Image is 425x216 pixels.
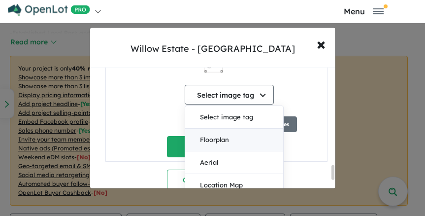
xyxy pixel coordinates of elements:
[185,129,283,151] button: Floorplan
[185,106,283,129] button: Select image tag
[185,174,283,197] button: Location Map
[317,33,326,54] span: ×
[185,151,283,174] button: Aerial
[131,42,295,55] div: Willow Estate - [GEOGRAPHIC_DATA]
[185,85,274,105] button: Select image tag
[167,136,265,157] button: Save listing
[8,4,90,16] img: Openlot PRO Logo White
[167,170,265,191] button: Create a new listing
[313,6,415,16] button: Toggle navigation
